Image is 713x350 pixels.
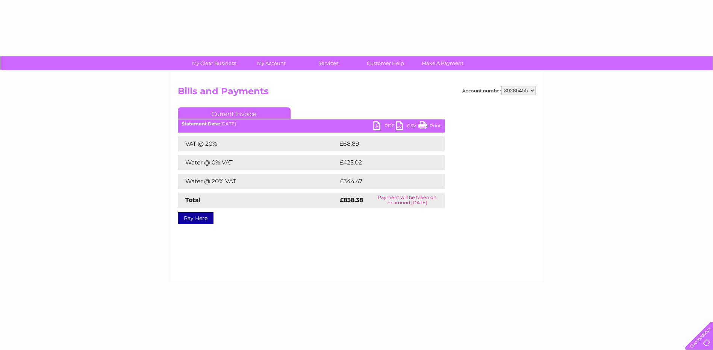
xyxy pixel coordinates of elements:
td: Payment will be taken on or around [DATE] [370,193,444,208]
a: Services [297,56,359,70]
h2: Bills and Payments [178,86,536,100]
a: PDF [373,121,396,132]
strong: Total [185,196,201,204]
td: Water @ 20% VAT [178,174,338,189]
a: My Clear Business [183,56,245,70]
a: Make A Payment [412,56,474,70]
a: Pay Here [178,212,213,224]
strong: £838.38 [340,196,363,204]
td: £344.47 [338,174,431,189]
td: £425.02 [338,155,431,170]
td: VAT @ 20% [178,136,338,151]
a: Customer Help [354,56,416,70]
a: Current Invoice [178,107,291,119]
div: [DATE] [178,121,445,127]
td: Water @ 0% VAT [178,155,338,170]
td: £68.89 [338,136,430,151]
div: Account number [462,86,536,95]
b: Statement Date: [182,121,220,127]
a: Print [418,121,441,132]
a: My Account [240,56,302,70]
a: CSV [396,121,418,132]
